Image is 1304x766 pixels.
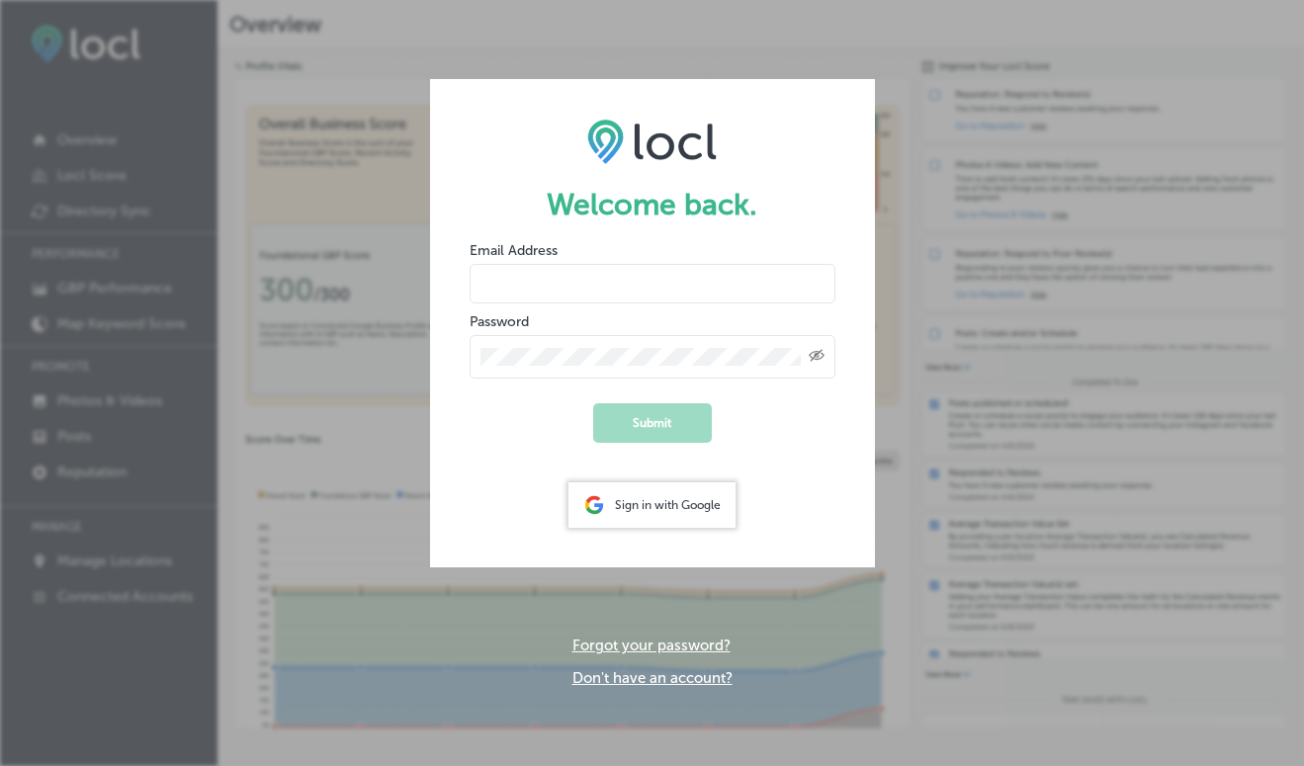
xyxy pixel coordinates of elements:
[470,313,529,330] label: Password
[470,242,558,259] label: Email Address
[470,187,835,222] h1: Welcome back.
[809,348,825,366] span: Toggle password visibility
[572,637,731,654] a: Forgot your password?
[593,403,712,443] button: Submit
[572,669,733,687] a: Don't have an account?
[587,119,717,164] img: LOCL logo
[568,482,736,528] div: Sign in with Google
